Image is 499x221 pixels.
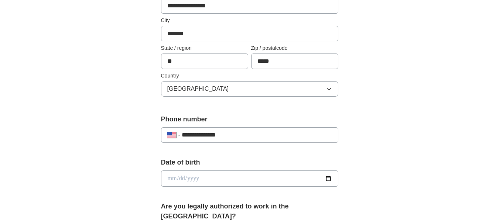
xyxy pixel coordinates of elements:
label: Zip / postalcode [251,44,338,52]
label: Date of birth [161,158,338,168]
button: [GEOGRAPHIC_DATA] [161,81,338,97]
label: Country [161,72,338,80]
span: [GEOGRAPHIC_DATA] [167,84,229,93]
label: Phone number [161,114,338,124]
label: City [161,17,338,24]
label: State / region [161,44,248,52]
